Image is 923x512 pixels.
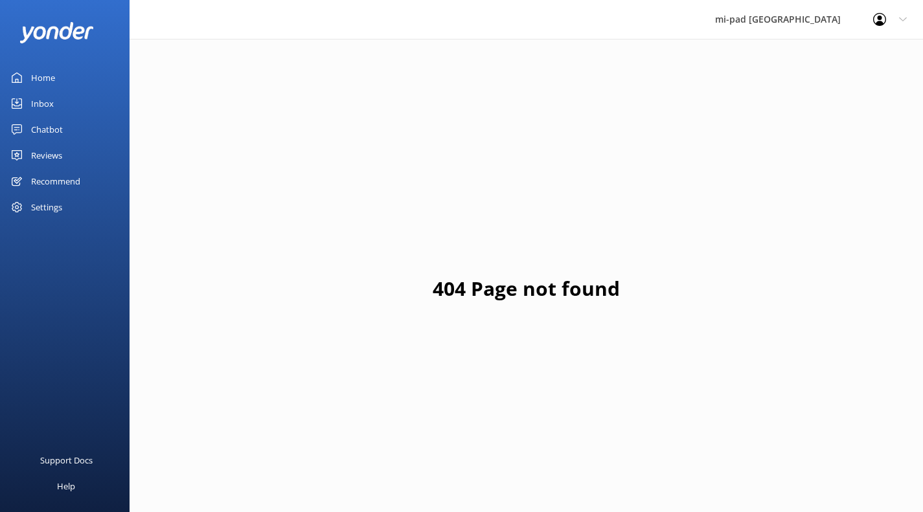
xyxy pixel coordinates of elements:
[31,168,80,194] div: Recommend
[40,447,93,473] div: Support Docs
[31,91,54,117] div: Inbox
[57,473,75,499] div: Help
[19,22,94,43] img: yonder-white-logo.png
[31,117,63,142] div: Chatbot
[31,142,62,168] div: Reviews
[433,273,620,304] h1: 404 Page not found
[31,194,62,220] div: Settings
[31,65,55,91] div: Home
